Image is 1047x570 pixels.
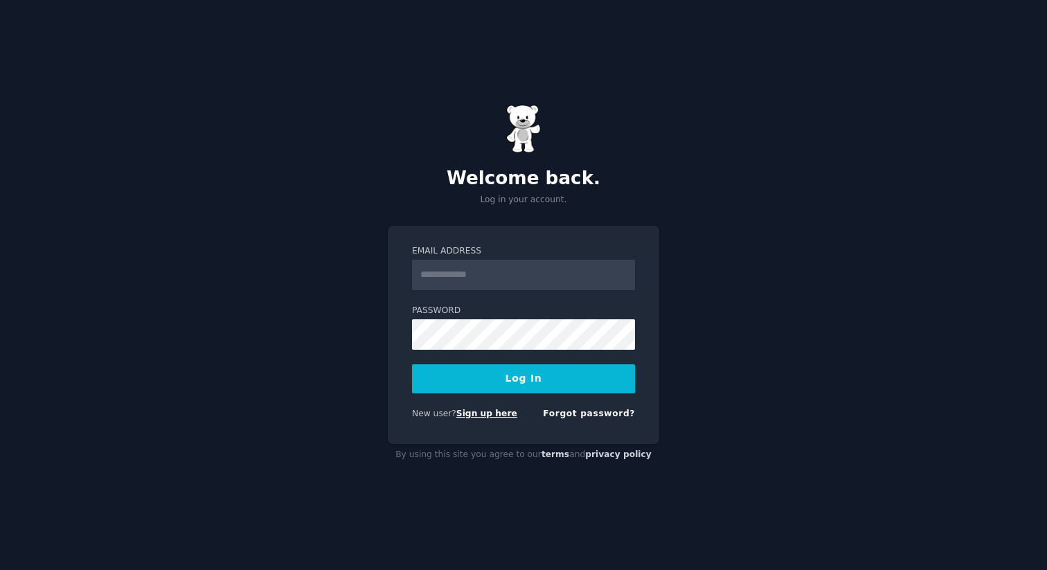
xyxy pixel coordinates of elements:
[412,364,635,393] button: Log In
[388,194,659,206] p: Log in your account.
[456,409,517,418] a: Sign up here
[412,409,456,418] span: New user?
[412,305,635,317] label: Password
[542,449,569,459] a: terms
[388,168,659,190] h2: Welcome back.
[412,245,635,258] label: Email Address
[506,105,541,153] img: Gummy Bear
[388,444,659,466] div: By using this site you agree to our and
[543,409,635,418] a: Forgot password?
[585,449,652,459] a: privacy policy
